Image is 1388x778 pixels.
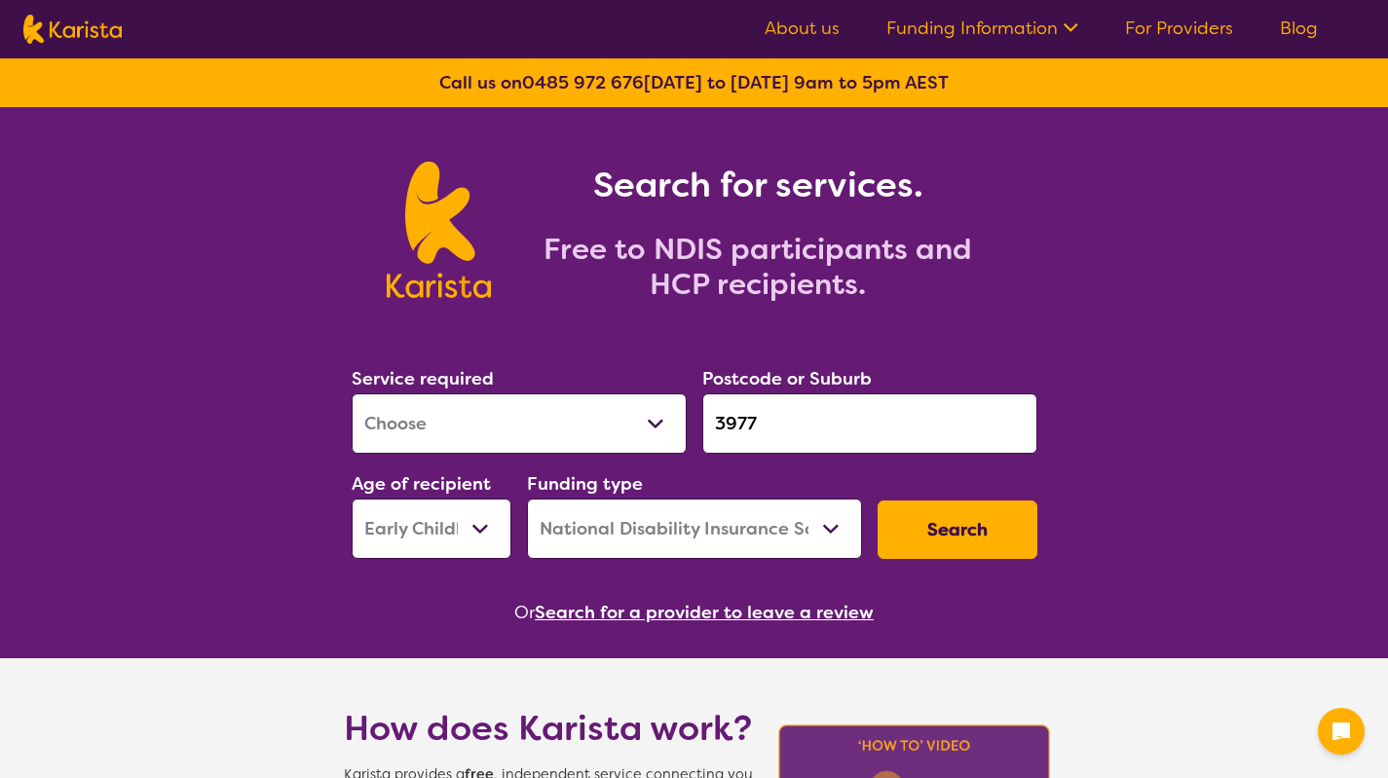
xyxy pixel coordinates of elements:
[23,15,122,44] img: Karista logo
[352,472,491,496] label: Age of recipient
[886,17,1078,40] a: Funding Information
[522,71,644,94] a: 0485 972 676
[439,71,949,94] b: Call us on [DATE] to [DATE] 9am to 5pm AEST
[514,598,535,627] span: Or
[765,17,840,40] a: About us
[702,393,1037,454] input: Type
[1280,17,1318,40] a: Blog
[527,472,643,496] label: Funding type
[535,598,874,627] button: Search for a provider to leave a review
[344,705,753,752] h1: How does Karista work?
[514,162,1001,208] h1: Search for services.
[352,367,494,390] label: Service required
[514,232,1001,302] h2: Free to NDIS participants and HCP recipients.
[1125,17,1233,40] a: For Providers
[878,500,1037,559] button: Search
[702,367,872,390] label: Postcode or Suburb
[387,162,491,298] img: Karista logo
